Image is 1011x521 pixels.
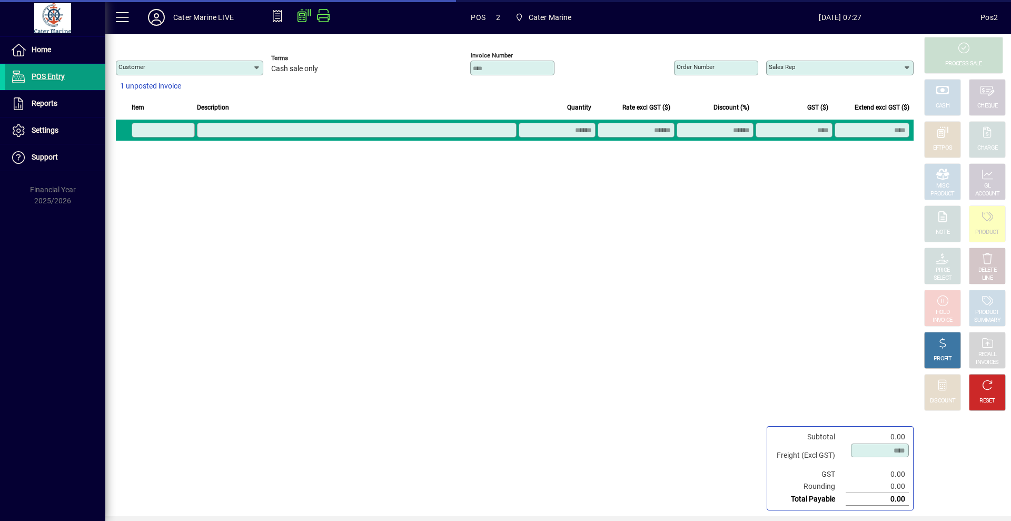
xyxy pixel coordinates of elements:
div: LINE [982,274,993,282]
div: SUMMARY [974,317,1000,325]
mat-label: Sales rep [769,63,795,71]
div: RECALL [978,351,997,359]
span: Settings [32,126,58,134]
span: Home [32,45,51,54]
span: Rate excl GST ($) [622,102,670,113]
div: PROFIT [934,355,951,363]
td: Freight (Excl GST) [771,443,846,468]
td: 0.00 [846,431,909,443]
span: Extend excl GST ($) [855,102,909,113]
span: Quantity [567,102,591,113]
a: Home [5,37,105,63]
a: Settings [5,117,105,144]
div: DISCOUNT [930,397,955,405]
div: Cater Marine LIVE [173,9,234,26]
span: 2 [496,9,500,26]
span: GST ($) [807,102,828,113]
span: POS [471,9,485,26]
span: Discount (%) [713,102,749,113]
div: PRODUCT [930,190,954,198]
td: Subtotal [771,431,846,443]
div: EFTPOS [933,144,953,152]
div: INVOICES [976,359,998,367]
td: 0.00 [846,480,909,493]
td: GST [771,468,846,480]
span: Terms [271,55,334,62]
a: Reports [5,91,105,117]
div: SELECT [934,274,952,282]
button: 1 unposted invoice [116,77,185,96]
div: ACCOUNT [975,190,999,198]
div: RESET [979,397,995,405]
span: 1 unposted invoice [120,81,181,92]
div: GL [984,182,991,190]
div: Pos2 [980,9,998,26]
div: PRODUCT [975,309,999,317]
div: CASH [936,102,949,110]
td: Rounding [771,480,846,493]
div: PRODUCT [975,229,999,237]
span: [DATE] 07:27 [700,9,981,26]
span: Reports [32,99,57,107]
mat-label: Invoice number [471,52,513,59]
span: Cash sale only [271,65,318,73]
span: Cater Marine [511,8,576,27]
span: Cater Marine [529,9,572,26]
button: Profile [140,8,173,27]
div: CHEQUE [977,102,997,110]
a: Support [5,144,105,171]
mat-label: Order number [677,63,715,71]
td: 0.00 [846,493,909,506]
td: Total Payable [771,493,846,506]
mat-label: Customer [118,63,145,71]
td: 0.00 [846,468,909,480]
div: DELETE [978,267,996,274]
span: POS Entry [32,72,65,81]
div: CHARGE [977,144,998,152]
span: Description [197,102,229,113]
span: Item [132,102,144,113]
div: HOLD [936,309,949,317]
div: NOTE [936,229,949,237]
div: MISC [936,182,949,190]
div: PROCESS SALE [945,60,982,68]
span: Support [32,153,58,161]
div: INVOICE [933,317,952,325]
div: PRICE [936,267,950,274]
